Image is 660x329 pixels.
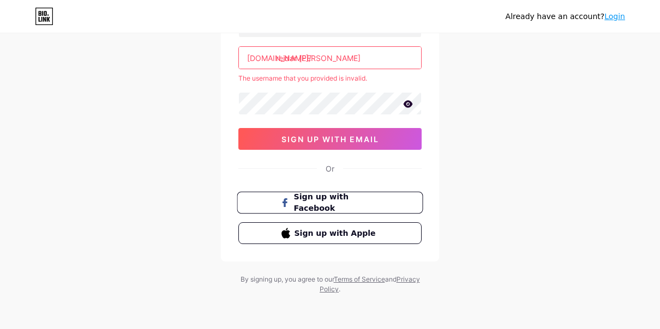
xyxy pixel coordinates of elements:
span: Sign up with Apple [295,228,379,239]
button: sign up with email [238,128,422,150]
a: Terms of Service [334,275,385,283]
button: Sign up with Apple [238,222,422,244]
a: Login [604,12,625,21]
div: [DOMAIN_NAME]/ [247,52,311,64]
span: Sign up with Facebook [294,191,380,215]
div: The username that you provided is invalid. [238,74,422,83]
input: username [239,47,421,69]
a: Sign up with Facebook [238,192,422,214]
div: Already have an account? [506,11,625,22]
div: By signing up, you agree to our and . [237,275,423,294]
div: Or [326,163,334,174]
button: Sign up with Facebook [237,192,423,214]
span: sign up with email [281,135,379,144]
